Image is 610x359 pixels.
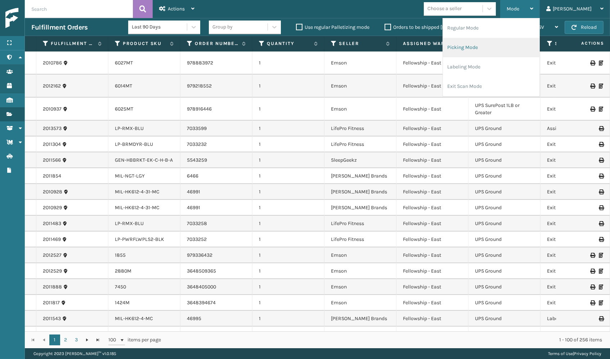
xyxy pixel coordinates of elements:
td: UPS Ground [468,200,541,216]
i: Print Label [599,142,603,147]
span: Go to the next page [84,337,90,343]
td: Emson [324,279,396,295]
li: Picking Mode [443,38,539,57]
td: UPS Ground [468,121,541,136]
i: Print Label [590,269,595,274]
i: Print Packing Slip [599,84,603,89]
a: Go to the last page [93,335,103,345]
a: 6027MT [115,60,133,66]
td: Fellowship - East [396,121,468,136]
a: MIL-HK612-4-MC [115,315,153,322]
td: Emson [324,263,396,279]
i: Print Label [599,189,603,194]
td: Fellowship - East [396,327,468,342]
label: Assigned Warehouse [403,40,454,47]
div: Group by [212,23,233,31]
i: Print Label [590,84,595,89]
a: 1 [49,335,60,345]
a: 2010937 [43,106,62,113]
div: | [548,348,601,359]
a: 2011888 [43,283,62,291]
td: 1 [252,327,324,342]
td: Fellowship - East [396,152,468,168]
i: Print Label [599,237,603,242]
td: Emson [324,295,396,311]
a: 2011483 [43,220,61,227]
li: Regular Mode [443,18,539,38]
td: LifePro Fitness [324,232,396,247]
a: 2011304 [43,141,61,148]
a: 7450 [115,284,126,290]
img: logo [5,8,70,28]
i: Print Label [590,300,595,305]
td: Fellowship - East [396,232,468,247]
td: SS43259 [180,152,252,168]
td: UPS Ground [468,216,541,232]
td: Fellowship - East [396,98,468,121]
i: Print Packing Slip [599,60,603,66]
a: 2011543 [43,315,61,322]
td: 1 [252,168,324,184]
td: Fellowship - East [396,200,468,216]
i: Print Label [590,107,595,112]
label: Product SKU [123,40,166,47]
td: 1 [252,51,324,75]
i: Print Packing Slip [599,269,603,274]
td: 1 [252,247,324,263]
td: 1 [252,136,324,152]
td: 46991 [180,184,252,200]
td: LifePro Fitness [324,216,396,232]
a: MIL-HK612-4-31-MC [115,189,160,195]
td: 6466 [180,168,252,184]
a: Go to the next page [82,335,93,345]
label: Seller [339,40,382,47]
a: 2011854 [43,172,61,180]
td: 3648509365 [180,263,252,279]
i: Print Label [590,284,595,290]
a: 2011566 [43,157,61,164]
label: Fulfillment Order Id [51,40,94,47]
td: 3648394674 [180,295,252,311]
li: Exit Scan Mode [443,77,539,96]
span: Go to the last page [95,337,101,343]
td: Fellowship - East [396,51,468,75]
a: LP-RMX-BLU [115,125,144,131]
a: 2011469 [43,236,61,243]
td: UPS Ground [468,263,541,279]
td: 1 [252,152,324,168]
a: 2012162 [43,82,61,90]
label: Quantity [267,40,310,47]
td: [PERSON_NAME] Brands [324,311,396,327]
label: Use regular Palletizing mode [296,24,369,30]
button: Reload [565,21,604,34]
td: LifePro Fitness [324,121,396,136]
td: 979203994 [180,327,252,342]
td: 1 [252,200,324,216]
td: 46991 [180,200,252,216]
td: Emson [324,51,396,75]
td: 978916446 [180,98,252,121]
td: UPS Ground [468,232,541,247]
i: Print Packing Slip [599,284,603,290]
li: Labeling Mode [443,57,539,77]
div: Choose a seller [427,5,462,13]
td: UPS Ground [468,327,541,342]
span: Mode [507,6,519,12]
td: Emson [324,98,396,121]
td: Fellowship - East [396,136,468,152]
td: Fellowship - East [396,75,468,98]
td: Fellowship - East [396,311,468,327]
i: Print Label [599,316,603,321]
td: UPS Ground [468,311,541,327]
td: 1 [252,216,324,232]
label: Order Number [195,40,238,47]
td: UPS Ground [468,247,541,263]
a: 2010786 [43,59,62,67]
div: 1 - 100 of 256 items [171,336,602,344]
a: LP-BRMDYR-BLU [115,141,153,147]
a: 3 [71,335,82,345]
td: Fellowship - East [396,184,468,200]
td: 1 [252,184,324,200]
a: 2 [60,335,71,345]
a: 1424M [115,300,130,306]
